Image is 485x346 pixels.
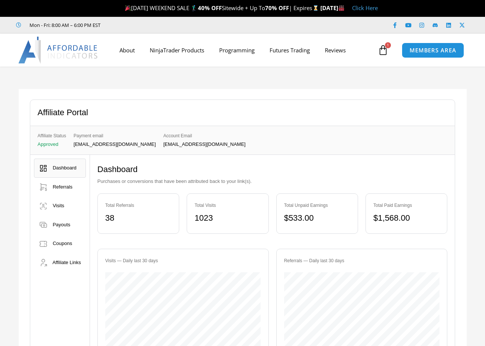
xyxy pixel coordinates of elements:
div: 1023 [195,211,261,226]
a: Referrals [34,178,86,197]
bdi: 1,568.00 [373,213,410,223]
a: MEMBERS AREA [402,43,464,58]
span: Affiliate Links [52,260,81,265]
span: Visits [53,203,64,208]
a: Affiliate Links [34,253,86,272]
span: Account Email [163,132,245,140]
h2: Affiliate Portal [38,107,88,118]
a: Visits [34,196,86,215]
img: 🎉 [125,5,131,11]
span: 1 [385,42,391,48]
p: Approved [38,142,66,147]
div: Total Referrals [105,201,171,209]
span: Mon - Fri: 8:00 AM – 6:00 PM EST [28,21,100,30]
span: $ [373,213,378,223]
div: Total Paid Earnings [373,201,439,209]
div: Total Unpaid Earnings [284,201,350,209]
span: Payment email [74,132,156,140]
span: $ [284,213,289,223]
a: Coupons [34,234,86,253]
strong: [DATE] [320,4,345,12]
a: Futures Trading [262,42,317,59]
a: Payouts [34,215,86,235]
a: Dashboard [34,159,86,178]
img: LogoAI | Affordable Indicators – NinjaTrader [18,37,99,64]
bdi: 533.00 [284,213,314,223]
strong: 40% OFF [198,4,222,12]
div: Total Visits [195,201,261,209]
a: Click Here [352,4,378,12]
span: Dashboard [53,165,77,171]
a: Programming [212,42,262,59]
nav: Menu [112,42,376,59]
strong: 70% OFF [265,4,289,12]
a: NinjaTrader Products [142,42,212,59]
div: Referrals — Daily last 30 days [284,257,440,265]
div: Visits — Daily last 30 days [105,257,261,265]
h2: Dashboard [97,164,448,175]
span: MEMBERS AREA [410,48,456,53]
a: 1 [367,39,399,61]
span: Payouts [53,222,70,227]
img: ⌛ [313,5,318,11]
div: 38 [105,211,171,226]
p: [EMAIL_ADDRESS][DOMAIN_NAME] [74,142,156,147]
a: Reviews [317,42,353,59]
span: [DATE] WEEKEND SALE 🏌️‍♂️ Sitewide + Up To | Expires [123,4,320,12]
span: Referrals [53,184,72,190]
iframe: Customer reviews powered by Trustpilot [111,21,223,29]
span: Coupons [53,241,72,246]
a: About [112,42,142,59]
p: [EMAIL_ADDRESS][DOMAIN_NAME] [163,142,245,147]
img: 🏭 [339,5,344,11]
span: Affiliate Status [38,132,66,140]
p: Purchases or conversions that have been attributed back to your link(s). [97,177,448,186]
